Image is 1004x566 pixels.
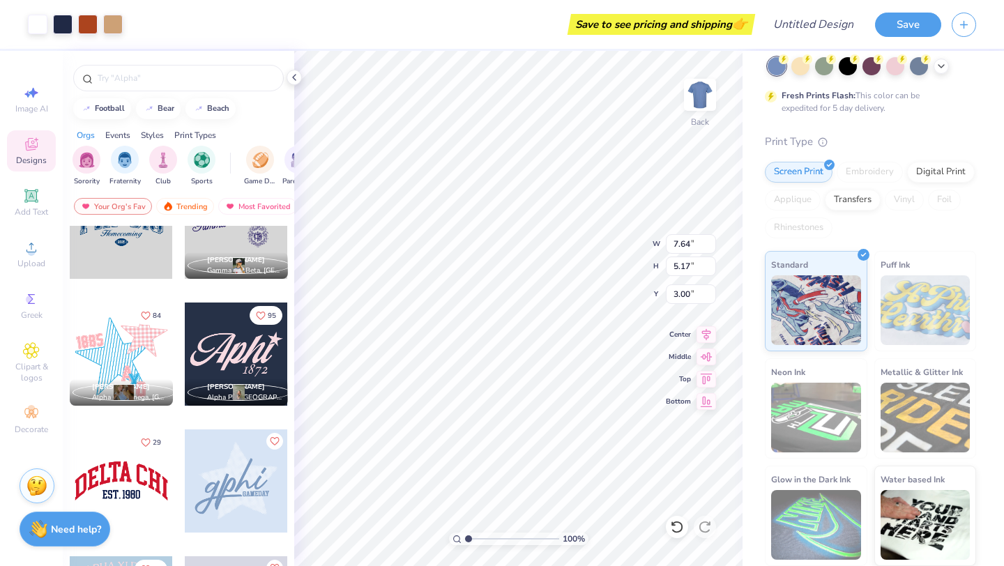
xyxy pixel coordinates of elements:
[765,190,821,211] div: Applique
[691,116,709,128] div: Back
[105,129,130,141] div: Events
[207,255,265,265] span: [PERSON_NAME]
[207,105,229,112] div: beach
[158,105,174,112] div: bear
[244,146,276,187] div: filter for Game Day
[92,392,167,403] span: Alpha Chi Omega, [GEOGRAPHIC_DATA]
[73,98,131,119] button: football
[291,152,307,168] img: Parent's Weekend Image
[282,146,314,187] div: filter for Parent's Weekend
[765,217,832,238] div: Rhinestones
[15,424,48,435] span: Decorate
[153,312,161,319] span: 84
[765,162,832,183] div: Screen Print
[881,490,971,560] img: Water based Ink
[244,176,276,187] span: Game Day
[174,129,216,141] div: Print Types
[149,146,177,187] div: filter for Club
[782,90,855,101] strong: Fresh Prints Flash:
[666,352,691,362] span: Middle
[135,306,167,325] button: Like
[571,14,752,35] div: Save to see pricing and shipping
[73,146,100,187] button: filter button
[732,15,747,32] span: 👉
[765,134,976,150] div: Print Type
[885,190,924,211] div: Vinyl
[92,382,150,392] span: [PERSON_NAME]
[15,103,48,114] span: Image AI
[928,190,961,211] div: Foil
[191,176,213,187] span: Sports
[875,13,941,37] button: Save
[252,152,268,168] img: Game Day Image
[149,146,177,187] button: filter button
[153,439,161,446] span: 29
[74,198,152,215] div: Your Org's Fav
[250,306,282,325] button: Like
[225,201,236,211] img: most_fav.gif
[95,105,125,112] div: football
[881,383,971,452] img: Metallic & Glitter Ink
[207,266,282,276] span: Gamma Phi Beta, [GEOGRAPHIC_DATA][US_STATE]
[881,257,910,272] span: Puff Ink
[771,257,808,272] span: Standard
[207,392,282,403] span: Alpha Phi, [GEOGRAPHIC_DATA][US_STATE], [PERSON_NAME]
[771,275,861,345] img: Standard
[771,490,861,560] img: Glow in the Dark Ink
[51,523,101,536] strong: Need help?
[109,146,141,187] button: filter button
[77,129,95,141] div: Orgs
[666,330,691,339] span: Center
[825,190,881,211] div: Transfers
[188,146,215,187] button: filter button
[144,105,155,113] img: trend_line.gif
[881,472,945,487] span: Water based Ink
[771,472,851,487] span: Glow in the Dark Ink
[282,176,314,187] span: Parent's Weekend
[155,152,171,168] img: Club Image
[881,275,971,345] img: Puff Ink
[563,533,585,545] span: 100 %
[155,176,171,187] span: Club
[109,146,141,187] div: filter for Fraternity
[686,81,714,109] img: Back
[207,382,265,392] span: [PERSON_NAME]
[16,155,47,166] span: Designs
[193,105,204,113] img: trend_line.gif
[782,89,953,114] div: This color can be expedited for 5 day delivery.
[666,397,691,406] span: Bottom
[907,162,975,183] div: Digital Print
[194,152,210,168] img: Sports Image
[762,10,865,38] input: Untitled Design
[15,206,48,217] span: Add Text
[282,146,314,187] button: filter button
[73,146,100,187] div: filter for Sorority
[21,309,43,321] span: Greek
[837,162,903,183] div: Embroidery
[881,365,963,379] span: Metallic & Glitter Ink
[74,176,100,187] span: Sorority
[109,176,141,187] span: Fraternity
[185,98,236,119] button: beach
[141,129,164,141] div: Styles
[135,433,167,452] button: Like
[666,374,691,384] span: Top
[17,258,45,269] span: Upload
[156,198,214,215] div: Trending
[80,201,91,211] img: most_fav.gif
[188,146,215,187] div: filter for Sports
[218,198,297,215] div: Most Favorited
[162,201,174,211] img: trending.gif
[7,361,56,383] span: Clipart & logos
[81,105,92,113] img: trend_line.gif
[117,152,132,168] img: Fraternity Image
[268,312,276,319] span: 95
[266,433,283,450] button: Like
[244,146,276,187] button: filter button
[96,71,275,85] input: Try "Alpha"
[136,98,181,119] button: bear
[771,383,861,452] img: Neon Ink
[771,365,805,379] span: Neon Ink
[79,152,95,168] img: Sorority Image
